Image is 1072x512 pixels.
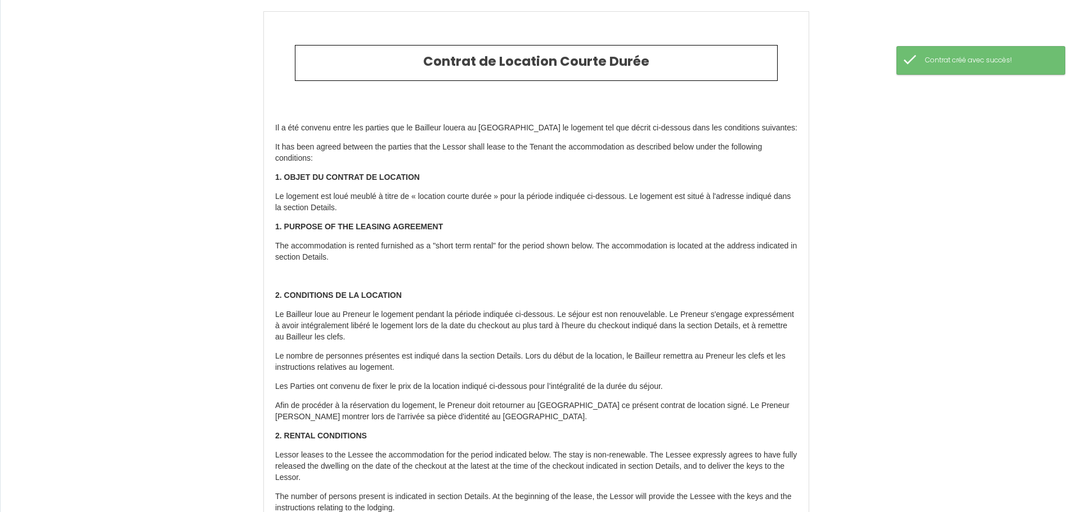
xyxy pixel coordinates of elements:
strong: 1. PURPOSE OF THE LEASING AGREEMENT [275,222,443,231]
p: Il a été convenu entre les parties que le Bailleur louera au [GEOGRAPHIC_DATA] le logement tel qu... [275,123,797,134]
strong: 2. RENTAL CONDITIONS [275,431,367,440]
p: Le logement est loué meublé à titre de « location courte durée » pour la période indiquée ci-dess... [275,191,797,214]
p: Le Bailleur loue au Preneur le logement pendant la période indiquée ci-dessous. Le séjour est non... [275,309,797,343]
p: It has been agreed between the parties that the Lessor shall lease to the Tenant the accommodatio... [275,142,797,164]
strong: 2. CONDITIONS DE LA LOCATION [275,291,402,300]
p: Lessor leases to the Lessee the accommodation for the period indicated below. The stay is non-ren... [275,450,797,483]
p: The accommodation is rented furnished as a "short term rental" for the period shown below. The ac... [275,241,797,263]
p: Les Parties ont convenu de fixer le prix de la location indiqué ci-dessous pour l’intégralité de ... [275,381,797,392]
p: Afin de procéder à la réservation du logement, le Preneur doit retourner au [GEOGRAPHIC_DATA] ce ... [275,400,797,423]
h2: Contrat de Location Courte Durée [304,54,769,70]
strong: 1. OBJET DU CONTRAT DE LOCATION [275,173,420,182]
div: Contrat créé avec succès! [925,55,1053,66]
p: Le nombre de personnes présentes est indiqué dans la section Details. Lors du début de la locatio... [275,351,797,373]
